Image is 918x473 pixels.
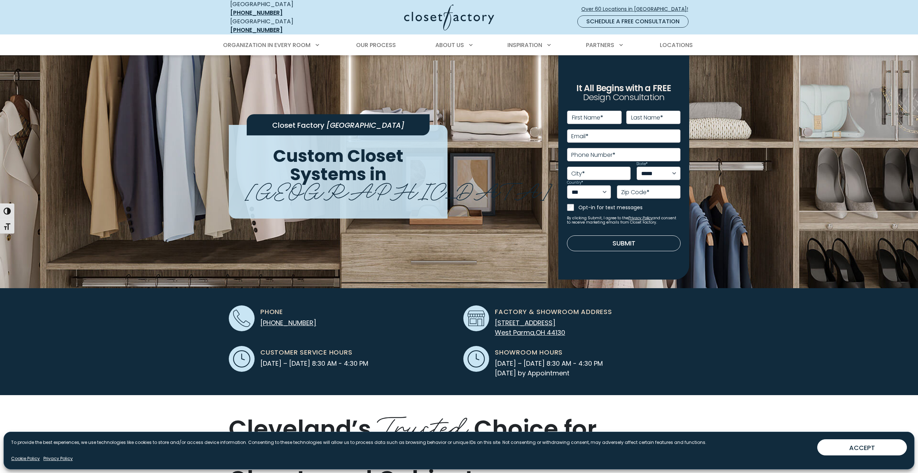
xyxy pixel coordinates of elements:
label: Phone Number [571,152,615,158]
label: First Name [572,115,603,121]
nav: Primary Menu [218,35,700,55]
span: Design Consultation [583,92,665,103]
span: Cleveland’s [229,412,371,445]
label: State [637,162,648,166]
a: [PHONE_NUMBER] [230,26,283,34]
a: [PHONE_NUMBER] [230,9,283,17]
label: Last Name [631,115,663,121]
span: Phone [260,307,283,317]
span: Showroom Hours [495,347,563,357]
a: [STREET_ADDRESS] West Parma,OH 44130 [495,318,565,337]
a: Privacy Policy [43,455,73,462]
label: Zip Code [621,189,649,195]
span: Customer Service Hours [260,347,352,357]
label: Opt-in for text messages [578,204,681,211]
p: To provide the best experiences, we use technologies like cookies to store and/or access device i... [11,439,706,446]
label: City [571,171,585,177]
a: Privacy Policy [628,215,653,221]
span: OH [536,328,545,337]
span: [GEOGRAPHIC_DATA] [245,173,552,205]
span: Inspiration [507,41,542,49]
a: Schedule a Free Consultation [577,15,688,28]
span: Our Process [356,41,396,49]
span: West Parma [495,328,534,337]
span: Organization in Every Room [223,41,311,49]
button: Submit [567,235,681,251]
span: Factory & Showroom Address [495,307,612,317]
span: Partners [586,41,614,49]
a: [PHONE_NUMBER] [260,318,316,327]
label: Email [571,134,588,139]
small: By clicking Submit, I agree to the and consent to receive marketing emails from Closet Factory. [567,216,681,225]
a: Over 60 Locations in [GEOGRAPHIC_DATA]! [581,3,694,15]
img: Closet Factory Logo [404,4,494,31]
span: 44130 [547,328,565,337]
span: Trusted [377,403,468,446]
span: Closet Factory [272,120,325,130]
span: Custom Closet Systems in [273,144,403,186]
span: [GEOGRAPHIC_DATA] [326,120,404,130]
span: Locations [660,41,693,49]
span: [DATE] by Appointment [495,368,603,378]
span: [STREET_ADDRESS] [495,318,555,327]
div: [GEOGRAPHIC_DATA] [230,17,334,34]
span: It All Begins with a FREE [576,82,671,94]
button: ACCEPT [817,439,907,455]
span: [DATE] – [DATE] 8:30 AM - 4:30 PM [260,359,368,368]
label: Country [567,181,583,184]
span: Over 60 Locations in [GEOGRAPHIC_DATA]! [581,5,694,13]
span: [DATE] – [DATE] 8:30 AM - 4:30 PM [495,359,603,368]
span: About Us [435,41,464,49]
a: Cookie Policy [11,455,40,462]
